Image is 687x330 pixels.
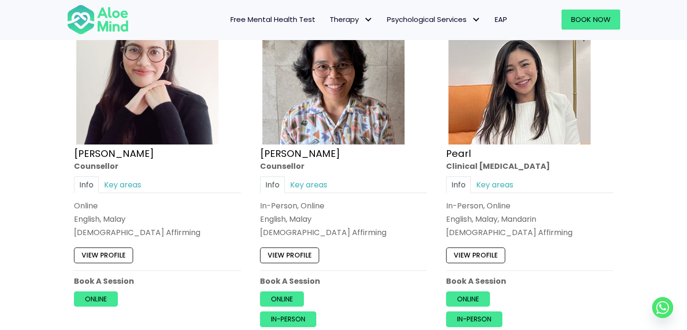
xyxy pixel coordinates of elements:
div: Counsellor [74,160,241,171]
a: [PERSON_NAME] [74,146,154,160]
img: zafeera counsellor [262,2,405,144]
a: [PERSON_NAME] [260,146,340,160]
span: Therapy [330,14,373,24]
div: In-Person, Online [260,200,427,211]
nav: Menu [141,10,514,30]
p: Book A Session [74,275,241,286]
div: In-Person, Online [446,200,613,211]
img: Therapist Photo Update [76,2,219,144]
a: TherapyTherapy: submenu [323,10,380,30]
a: Key areas [471,176,519,193]
span: Psychological Services [387,14,480,24]
span: Psychological Services: submenu [469,13,483,27]
a: Online [74,291,118,307]
a: Book Now [562,10,620,30]
a: Info [74,176,99,193]
p: Book A Session [260,275,427,286]
a: View profile [74,247,133,263]
a: Key areas [99,176,146,193]
a: In-person [260,311,316,327]
p: Book A Session [446,275,613,286]
a: Online [446,291,490,307]
div: [DEMOGRAPHIC_DATA] Affirming [260,227,427,238]
a: Psychological ServicesPsychological Services: submenu [380,10,488,30]
a: Free Mental Health Test [223,10,323,30]
a: View profile [260,247,319,263]
img: Pearl photo [448,2,591,144]
a: Whatsapp [652,297,673,318]
div: Online [74,200,241,211]
a: Online [260,291,304,307]
p: English, Malay, Mandarin [446,214,613,225]
span: Therapy: submenu [361,13,375,27]
a: Info [446,176,471,193]
a: Pearl [446,146,471,160]
div: [DEMOGRAPHIC_DATA] Affirming [446,227,613,238]
a: View profile [446,247,505,263]
a: In-person [446,311,502,327]
a: Info [260,176,285,193]
a: EAP [488,10,514,30]
span: Free Mental Health Test [230,14,315,24]
a: Key areas [285,176,333,193]
span: EAP [495,14,507,24]
div: Clinical [MEDICAL_DATA] [446,160,613,171]
span: Book Now [571,14,611,24]
p: English, Malay [260,214,427,225]
p: English, Malay [74,214,241,225]
img: Aloe mind Logo [67,4,129,35]
div: Counsellor [260,160,427,171]
div: [DEMOGRAPHIC_DATA] Affirming [74,227,241,238]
